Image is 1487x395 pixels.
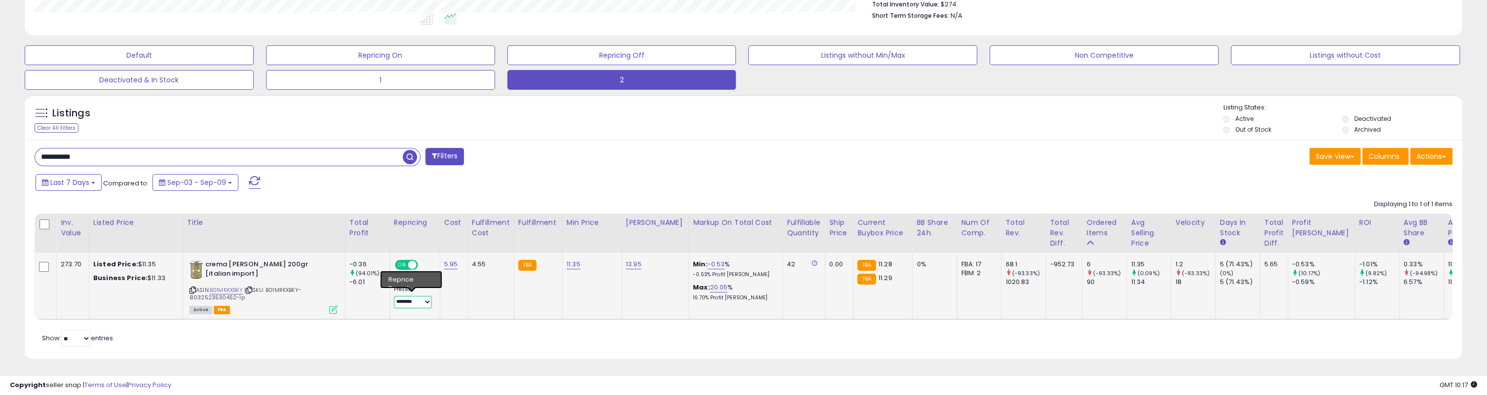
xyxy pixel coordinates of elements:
div: Cost [444,217,463,228]
div: ASIN: [190,260,338,313]
a: -0.53 [708,259,725,269]
div: 11.34 [1131,278,1171,287]
small: FBA [857,274,876,285]
strong: Copyright [10,380,46,390]
div: 18 [1175,278,1215,287]
small: Days In Stock. [1220,238,1225,247]
div: -1.01% [1359,260,1399,269]
button: Default [25,45,254,65]
small: (94.01%) [356,269,380,277]
button: Listings without Min/Max [748,45,977,65]
button: Actions [1410,148,1452,165]
div: Fulfillment [518,217,558,228]
label: Deactivated [1354,114,1391,123]
button: Repricing Off [507,45,736,65]
small: FBA [857,260,876,271]
div: Title [187,217,341,228]
button: Listings without Cost [1231,45,1460,65]
small: Avg BB Share. [1404,238,1410,247]
div: Total Profit [349,217,385,238]
div: Avg Win Price [1448,217,1484,238]
div: ROI [1359,217,1395,228]
div: 6.57% [1404,278,1444,287]
div: Velocity [1175,217,1211,228]
span: 11.28 [878,259,892,269]
div: 90 [1086,278,1126,287]
div: $11.35 [93,260,175,269]
span: 2025-09-17 10:17 GMT [1440,380,1477,390]
span: N/A [950,11,962,20]
div: 68.1 [1005,260,1045,269]
small: (9.82%) [1366,269,1387,277]
p: -0.53% Profit [PERSON_NAME] [693,271,775,278]
b: Min: [693,259,708,269]
b: crema [PERSON_NAME] 200gr [italian import] [205,260,325,281]
small: (10.17%) [1298,269,1320,277]
span: Compared to: [103,179,149,188]
div: % [693,283,775,301]
label: Active [1235,114,1254,123]
span: Columns [1369,151,1400,161]
div: -952.73 [1050,260,1074,269]
a: 11.35 [567,259,580,269]
div: Markup on Total Cost [693,217,778,228]
div: Profit [PERSON_NAME] [1292,217,1351,238]
b: Listed Price: [93,259,138,269]
div: -0.36 [349,260,389,269]
div: -0.59% [1292,278,1355,287]
span: Show: entries [42,333,113,343]
small: (0%) [1220,269,1233,277]
div: Current Buybox Price [857,217,908,238]
div: Total Rev. [1005,217,1041,238]
div: seller snap | | [10,381,171,390]
a: 13.95 [626,259,642,269]
a: 5.95 [444,259,458,269]
button: 2 [507,70,736,90]
div: 5.65 [1264,260,1280,269]
div: Listed Price [93,217,179,228]
button: Repricing On [266,45,495,65]
div: Total Rev. Diff. [1050,217,1078,249]
div: 0.00 [829,260,845,269]
a: 20.05 [710,283,728,292]
p: 16.70% Profit [PERSON_NAME] [693,294,775,301]
button: Last 7 Days [36,174,102,191]
div: 5 (71.43%) [1220,278,1259,287]
label: Out of Stock [1235,125,1271,134]
div: -1.12% [1359,278,1399,287]
span: OFF [417,261,432,269]
button: Deactivated & In Stock [25,70,254,90]
small: Avg Win Price. [1448,238,1454,247]
div: FBA: 17 [961,260,993,269]
small: FBA [518,260,536,271]
div: Min Price [567,217,617,228]
div: 4.55 [472,260,506,269]
span: | SKU: B01MRKXBKY-8032523530452-1p [190,286,302,301]
div: 273.70 [61,260,81,269]
a: Privacy Policy [128,380,171,390]
div: -6.01 [349,278,389,287]
th: The percentage added to the cost of goods (COGS) that forms the calculator for Min & Max prices. [688,214,782,252]
div: Days In Stock [1220,217,1256,238]
small: (-93.33%) [1093,269,1121,277]
div: 1020.83 [1005,278,1045,287]
small: (-94.98%) [1410,269,1438,277]
div: Avg Selling Price [1131,217,1167,249]
div: Repricing [394,217,436,228]
div: % [693,260,775,278]
img: 41WegryywKL._SL40_.jpg [190,260,203,280]
div: 6 [1086,260,1126,269]
small: (-93.33%) [1012,269,1040,277]
a: Terms of Use [84,380,126,390]
div: [PERSON_NAME] [626,217,685,228]
div: 0% [916,260,949,269]
div: Fulfillment Cost [472,217,510,238]
button: Non Competitive [990,45,1219,65]
div: 42 [787,260,817,269]
span: All listings currently available for purchase on Amazon [190,306,212,314]
span: Sep-03 - Sep-09 [167,178,226,187]
span: ON [396,261,408,269]
button: 1 [266,70,495,90]
button: Columns [1362,148,1409,165]
div: Win BuyBox * [394,275,432,284]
